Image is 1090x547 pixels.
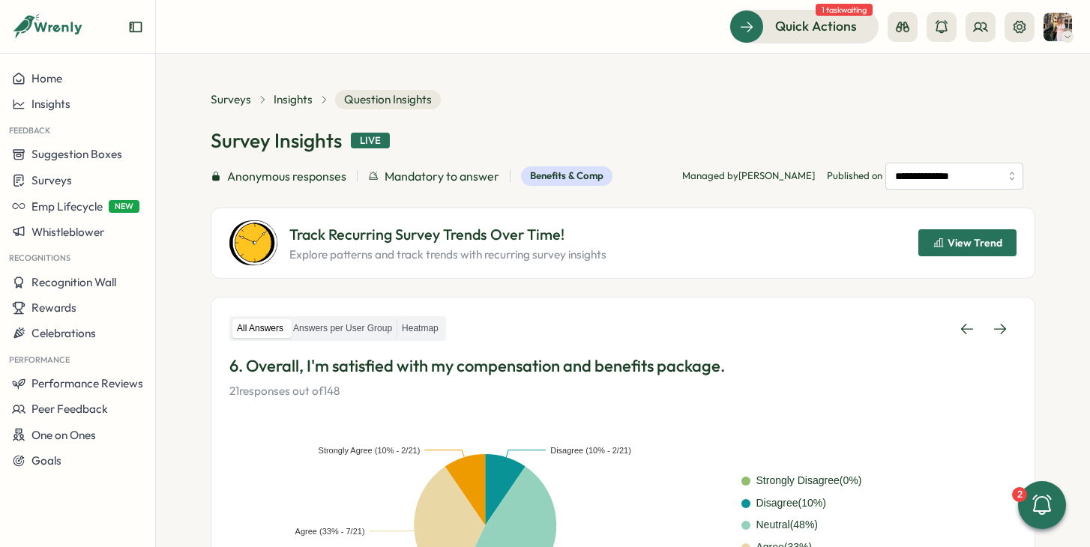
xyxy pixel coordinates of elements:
[31,173,72,187] span: Surveys
[756,517,819,534] div: Neutral ( 48 %)
[295,527,365,536] text: Agree (33% - 7/21)
[211,91,251,108] a: Surveys
[289,223,606,247] p: Track Recurring Survey Trends Over Time!
[227,167,346,186] span: Anonymous responses
[335,90,441,109] span: Question Insights
[109,200,139,213] span: NEW
[816,4,873,16] span: 1 task waiting
[1018,481,1066,529] button: 2
[521,166,612,186] div: Benefits & Comp
[31,147,122,161] span: Suggestion Boxes
[1044,13,1072,41] img: Hannah Saunders
[738,169,815,181] span: [PERSON_NAME]
[827,163,1023,190] span: Published on
[31,275,116,289] span: Recognition Wall
[31,402,108,416] span: Peer Feedback
[397,319,443,338] label: Heatmap
[550,446,631,455] text: Disagree (10% - 2/21)
[31,97,70,111] span: Insights
[319,446,421,455] text: Strongly Agree (10% - 2/21)
[31,300,76,315] span: Rewards
[31,453,61,468] span: Goals
[211,127,342,154] h1: Survey Insights
[385,167,499,186] span: Mandatory to answer
[31,326,96,340] span: Celebrations
[31,199,103,214] span: Emp Lifecycle
[232,319,288,338] label: All Answers
[351,133,390,149] div: Live
[289,319,397,338] label: Answers per User Group
[918,229,1017,256] button: View Trend
[756,495,826,512] div: Disagree ( 10 %)
[289,247,606,263] p: Explore patterns and track trends with recurring survey insights
[31,225,104,239] span: Whistleblower
[229,383,1017,399] p: 21 responses out of 148
[31,376,143,390] span: Performance Reviews
[729,10,879,43] button: Quick Actions
[682,169,815,183] p: Managed by
[128,19,143,34] button: Expand sidebar
[229,354,1017,378] p: 6. Overall, I'm satisfied with my compensation and benefits package.
[756,473,862,489] div: Strongly Disagree ( 0 %)
[31,71,62,85] span: Home
[948,238,1002,248] span: View Trend
[775,16,857,36] span: Quick Actions
[1012,487,1027,502] div: 2
[274,91,313,108] a: Insights
[31,428,96,442] span: One on Ones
